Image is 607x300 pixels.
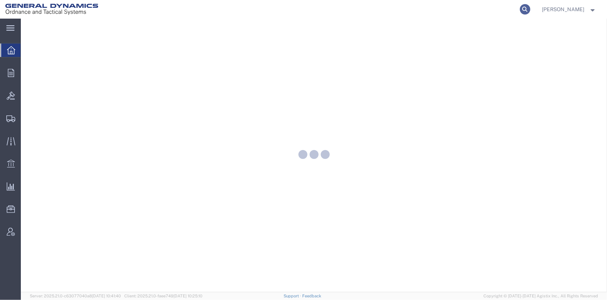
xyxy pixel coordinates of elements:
[284,294,302,298] a: Support
[92,294,121,298] span: [DATE] 10:41:40
[30,294,121,298] span: Server: 2025.21.0-c63077040a8
[302,294,321,298] a: Feedback
[173,294,202,298] span: [DATE] 10:25:10
[542,5,597,14] button: [PERSON_NAME]
[124,294,202,298] span: Client: 2025.21.0-faee749
[483,293,598,299] span: Copyright © [DATE]-[DATE] Agistix Inc., All Rights Reserved
[542,5,585,13] span: Tim Schaffer
[5,4,98,15] img: logo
